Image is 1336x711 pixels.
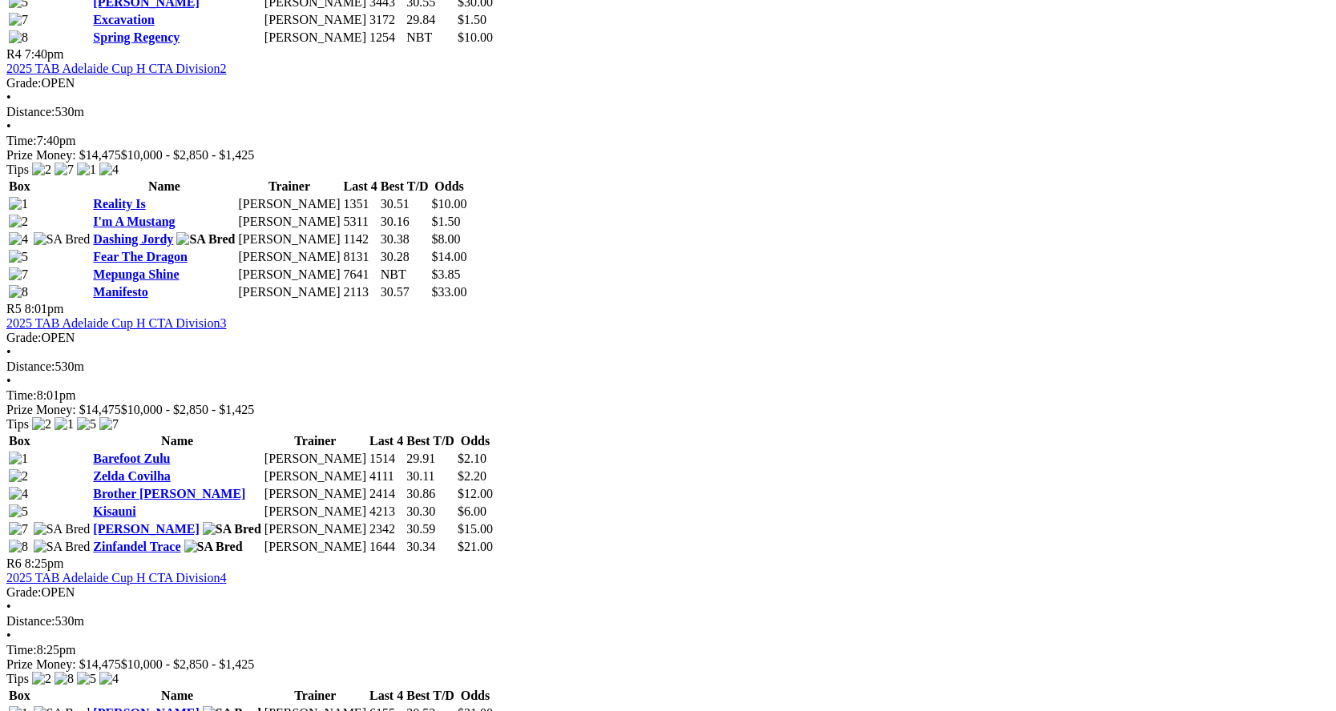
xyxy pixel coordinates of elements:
[92,179,236,195] th: Name
[369,521,404,537] td: 2342
[9,452,28,466] img: 1
[93,522,199,536] a: [PERSON_NAME]
[6,163,29,176] span: Tips
[34,232,91,247] img: SA Bred
[406,688,455,704] th: Best T/D
[6,672,29,685] span: Tips
[6,360,54,373] span: Distance:
[6,403,1330,417] div: Prize Money: $14,475
[6,105,54,118] span: Distance:
[121,657,255,671] span: $10,000 - $2,850 - $1,425
[406,468,455,484] td: 30.11
[237,196,341,212] td: [PERSON_NAME]
[380,284,430,300] td: 30.57
[406,539,455,555] td: 30.34
[264,433,367,449] th: Trainer
[25,556,64,570] span: 8:25pm
[406,504,455,520] td: 30.30
[380,249,430,265] td: 30.28
[9,434,30,448] span: Box
[93,232,173,246] a: Dashing Jordy
[457,688,494,704] th: Odds
[6,134,37,147] span: Time:
[93,540,180,553] a: Zinfandel Trace
[237,214,341,230] td: [PERSON_NAME]
[99,417,119,432] img: 7
[343,267,378,283] td: 7641
[6,388,37,402] span: Time:
[93,197,145,211] a: Reality Is
[369,468,404,484] td: 4111
[432,267,461,281] span: $3.85
[93,487,245,500] a: Brother [PERSON_NAME]
[6,629,11,642] span: •
[203,522,261,536] img: SA Bred
[343,214,378,230] td: 5311
[458,487,493,500] span: $12.00
[369,30,404,46] td: 1254
[237,267,341,283] td: [PERSON_NAME]
[6,600,11,613] span: •
[77,417,96,432] img: 5
[9,689,30,702] span: Box
[369,539,404,555] td: 1644
[343,196,378,212] td: 1351
[6,119,11,133] span: •
[380,179,430,195] th: Best T/D
[6,47,22,61] span: R4
[406,486,455,502] td: 30.86
[237,179,341,195] th: Trainer
[54,163,74,177] img: 7
[92,433,262,449] th: Name
[264,521,367,537] td: [PERSON_NAME]
[264,504,367,520] td: [PERSON_NAME]
[6,643,37,657] span: Time:
[343,231,378,247] td: 1142
[93,13,154,26] a: Excavation
[6,302,22,315] span: R5
[458,469,486,483] span: $2.20
[9,30,28,45] img: 8
[6,374,11,388] span: •
[237,284,341,300] td: [PERSON_NAME]
[343,284,378,300] td: 2113
[6,331,1330,345] div: OPEN
[9,522,28,536] img: 7
[406,12,455,28] td: 29.84
[6,148,1330,163] div: Prize Money: $14,475
[6,614,54,628] span: Distance:
[457,433,494,449] th: Odds
[264,30,367,46] td: [PERSON_NAME]
[93,267,179,281] a: Mepunga Shine
[406,433,455,449] th: Best T/D
[369,688,404,704] th: Last 4
[406,521,455,537] td: 30.59
[6,134,1330,148] div: 7:40pm
[432,197,467,211] span: $10.00
[432,250,467,263] span: $14.00
[264,539,367,555] td: [PERSON_NAME]
[9,267,28,282] img: 7
[380,267,430,283] td: NBT
[6,345,11,359] span: •
[99,163,119,177] img: 4
[9,215,28,229] img: 2
[176,232,235,247] img: SA Bred
[32,417,51,432] img: 2
[237,231,341,247] td: [PERSON_NAME]
[6,76,42,90] span: Grade:
[93,250,188,263] a: Fear The Dragon
[6,62,226,75] a: 2025 TAB Adelaide Cup H CTA Division2
[237,249,341,265] td: [PERSON_NAME]
[32,163,51,177] img: 2
[93,285,147,299] a: Manifesto
[369,433,404,449] th: Last 4
[92,688,262,704] th: Name
[9,487,28,501] img: 4
[6,585,1330,600] div: OPEN
[77,163,96,177] img: 1
[93,30,180,44] a: Spring Regency
[380,214,430,230] td: 30.16
[6,657,1330,672] div: Prize Money: $14,475
[458,540,493,553] span: $21.00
